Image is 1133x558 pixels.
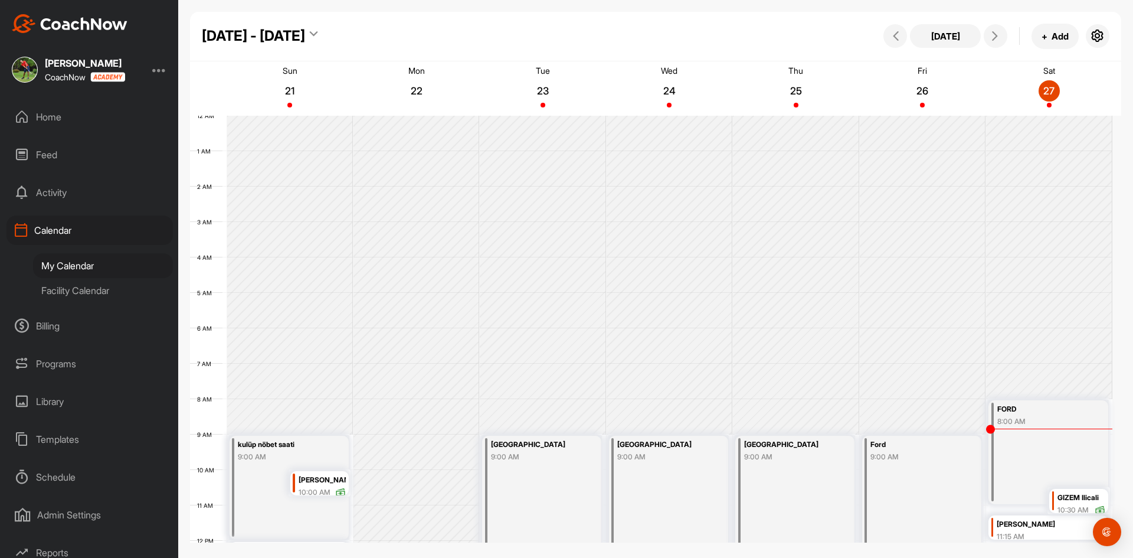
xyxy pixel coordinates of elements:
div: [PERSON_NAME] [45,58,125,68]
p: 23 [532,85,554,97]
div: CoachNow [45,72,125,82]
a: September 25, 2025 [733,61,859,116]
div: 10:00 AM [299,487,330,498]
div: 2 AM [190,183,224,190]
span: + [1042,30,1047,43]
p: 21 [279,85,300,97]
div: 10 AM [190,466,226,474]
p: Tue [536,66,550,76]
p: Mon [408,66,425,76]
div: Feed [6,140,173,169]
div: 5 AM [190,289,224,296]
div: 9:00 AM [744,452,835,462]
div: 11:15 AM [997,531,1024,542]
div: Open Intercom Messenger [1093,518,1121,546]
div: [PERSON_NAME] [997,518,1105,531]
div: [PERSON_NAME] [299,474,346,487]
div: Calendar [6,216,173,245]
div: Facility Calendar [33,278,173,303]
p: 27 [1039,85,1060,97]
img: CoachNow [12,14,127,33]
a: September 22, 2025 [353,61,479,116]
img: CoachNow acadmey [90,72,125,82]
div: [DATE] - [DATE] [202,25,305,47]
div: 10:30 AM [1057,505,1089,515]
div: 3 AM [190,218,224,226]
div: 9:00 AM [238,452,329,462]
div: 9 AM [190,431,224,438]
div: My Calendar [33,253,173,278]
div: Admin Settings [6,500,173,530]
div: [GEOGRAPHIC_DATA] [744,438,835,452]
p: 26 [912,85,933,97]
p: Sun [283,66,297,76]
div: 11 AM [190,502,225,509]
div: kulüp nöbet saati [238,438,329,452]
p: Fri [918,66,927,76]
div: Templates [6,425,173,454]
a: September 27, 2025 [986,61,1112,116]
div: 9:00 AM [870,452,961,462]
a: September 26, 2025 [859,61,985,116]
a: September 21, 2025 [227,61,353,116]
div: 12 AM [190,112,226,119]
a: September 23, 2025 [480,61,606,116]
a: September 24, 2025 [606,61,732,116]
div: Programs [6,349,173,378]
div: 8 AM [190,396,224,403]
div: 7 AM [190,360,223,367]
div: 6 AM [190,325,224,332]
p: Sat [1043,66,1055,76]
div: [GEOGRAPHIC_DATA] [617,438,708,452]
p: Wed [661,66,677,76]
div: Billing [6,311,173,341]
div: 8:00 AM [997,416,1089,427]
div: Ford [870,438,961,452]
div: Library [6,387,173,416]
p: 22 [406,85,427,97]
div: GIZEM Ilicali [1057,491,1105,505]
div: 9:00 AM [491,452,582,462]
button: [DATE] [910,24,981,48]
div: Activity [6,178,173,207]
img: square_0221d115ea49f605d8705f6c24cfd99a.jpg [12,57,38,83]
div: [GEOGRAPHIC_DATA] [491,438,582,452]
p: Thu [788,66,803,76]
div: 1 AM [190,148,222,155]
button: +Add [1032,24,1079,49]
div: FORD [997,403,1089,416]
div: 9:00 AM [617,452,708,462]
div: Schedule [6,462,173,492]
div: Home [6,102,173,132]
p: 24 [659,85,680,97]
p: 25 [785,85,807,97]
div: 12 PM [190,537,225,544]
div: 4 AM [190,254,224,261]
